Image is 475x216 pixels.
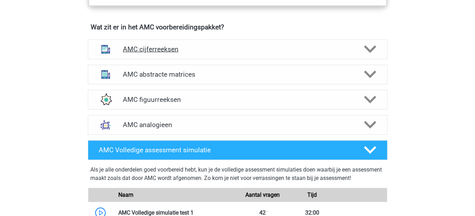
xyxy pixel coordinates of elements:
[85,40,390,59] a: cijferreeksen AMC cijferreeksen
[123,45,352,53] h4: AMC cijferreeksen
[91,23,384,31] h4: Wat zit er in het AMC voorbereidingspakket?
[113,191,238,199] div: Naam
[123,121,352,129] h4: AMC analogieen
[97,40,115,58] img: cijferreeksen
[97,116,115,134] img: analogieen
[85,140,390,160] a: AMC Volledige assessment simulatie
[237,191,287,199] div: Aantal vragen
[97,91,115,109] img: figuurreeksen
[85,115,390,135] a: analogieen AMC analogieen
[85,65,390,84] a: abstracte matrices AMC abstracte matrices
[123,96,352,104] h4: AMC figuurreeksen
[123,70,352,78] h4: AMC abstracte matrices
[85,90,390,110] a: figuurreeksen AMC figuurreeksen
[287,191,337,199] div: Tijd
[99,146,352,154] h4: AMC Volledige assessment simulatie
[97,65,115,84] img: abstracte matrices
[91,166,385,185] div: Als je alle onderdelen goed voorbereid hebt, kun je de volledige assessment simulaties doen waarb...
